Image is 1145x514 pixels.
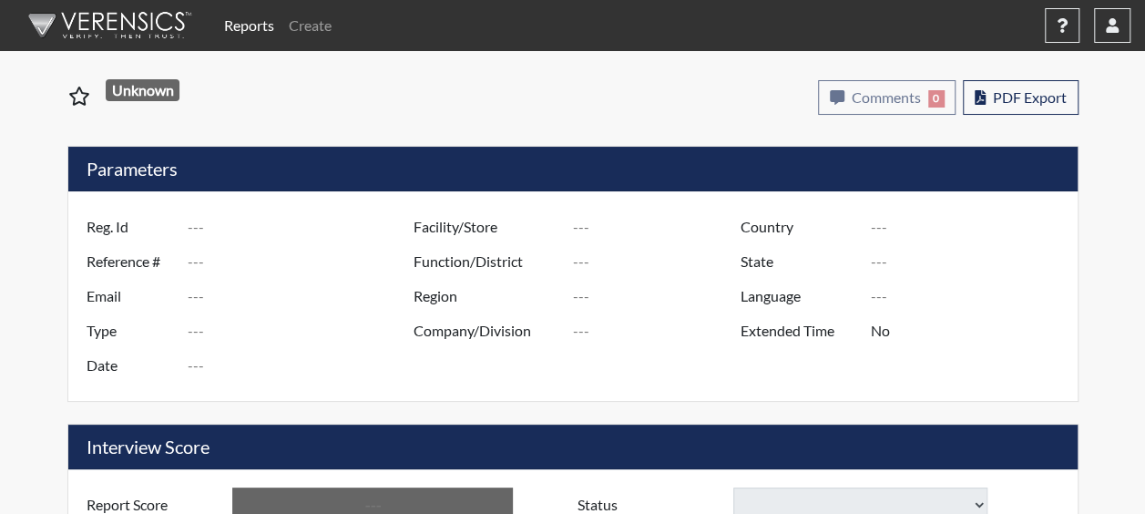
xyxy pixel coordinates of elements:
[188,279,418,314] input: ---
[68,147,1078,191] h5: Parameters
[871,314,1072,348] input: ---
[572,244,745,279] input: ---
[572,210,745,244] input: ---
[106,79,179,101] span: Unknown
[188,348,418,383] input: ---
[400,279,573,314] label: Region
[871,210,1072,244] input: ---
[188,314,418,348] input: ---
[400,314,573,348] label: Company/Division
[188,210,418,244] input: ---
[572,314,745,348] input: ---
[188,244,418,279] input: ---
[818,80,956,115] button: Comments0
[400,244,573,279] label: Function/District
[727,279,871,314] label: Language
[73,210,188,244] label: Reg. Id
[928,90,944,107] span: 0
[217,7,281,44] a: Reports
[871,244,1072,279] input: ---
[400,210,573,244] label: Facility/Store
[572,279,745,314] input: ---
[871,279,1072,314] input: ---
[852,88,921,106] span: Comments
[727,210,871,244] label: Country
[963,80,1079,115] button: PDF Export
[993,88,1067,106] span: PDF Export
[73,348,188,383] label: Date
[68,425,1078,469] h5: Interview Score
[73,279,188,314] label: Email
[281,7,339,44] a: Create
[727,314,871,348] label: Extended Time
[727,244,871,279] label: State
[73,244,188,279] label: Reference #
[73,314,188,348] label: Type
